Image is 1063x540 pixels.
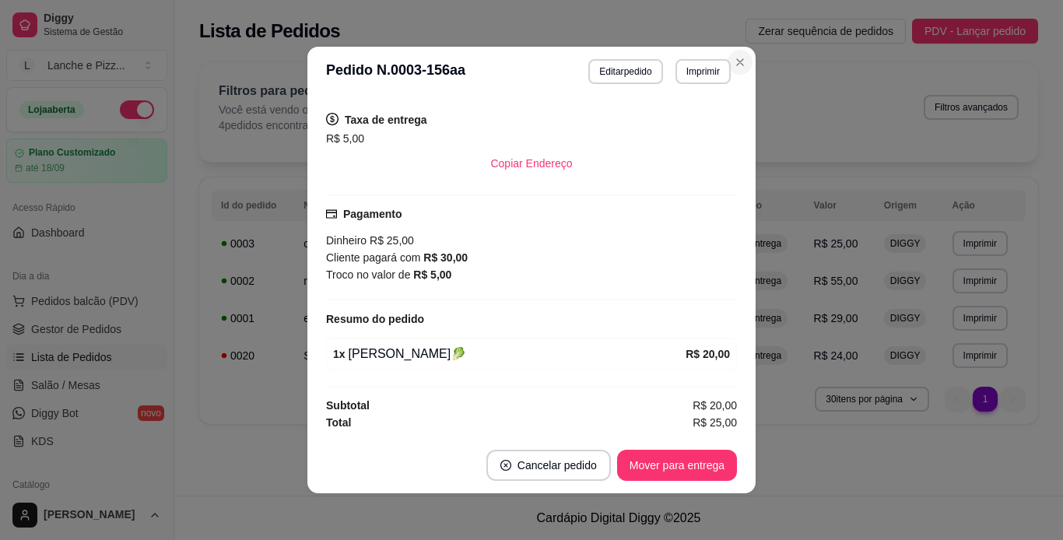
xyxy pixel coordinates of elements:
span: credit-card [326,209,337,219]
strong: R$ 20,00 [686,348,730,360]
strong: Taxa de entrega [345,114,427,126]
span: dollar [326,113,339,125]
span: R$ 20,00 [693,397,737,414]
strong: Subtotal [326,399,370,412]
button: close-circleCancelar pedido [486,450,611,481]
strong: Resumo do pedido [326,313,424,325]
span: R$ 25,00 [367,234,414,247]
button: Close [728,50,753,75]
strong: Pagamento [343,208,402,220]
div: [PERSON_NAME]🥬 [333,345,686,363]
button: Mover para entrega [617,450,737,481]
button: Editarpedido [588,59,662,84]
span: Troco no valor de [326,268,413,281]
span: R$ 5,00 [326,132,364,145]
span: close-circle [500,460,511,471]
button: Imprimir [675,59,731,84]
strong: 1 x [333,348,346,360]
strong: R$ 30,00 [423,251,468,264]
strong: Total [326,416,351,429]
h3: Pedido N. 0003-156aa [326,59,465,84]
span: Cliente pagará com [326,251,423,264]
span: Dinheiro [326,234,367,247]
span: R$ 25,00 [693,414,737,431]
strong: R$ 5,00 [413,268,451,281]
button: Copiar Endereço [478,148,584,179]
